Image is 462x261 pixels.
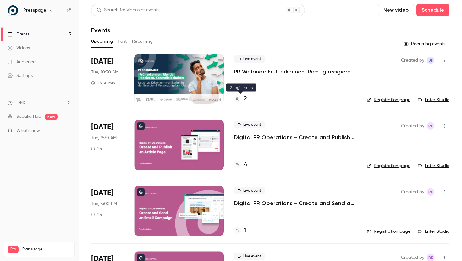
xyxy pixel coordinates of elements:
span: Pro [8,246,19,253]
button: Past [118,36,127,46]
span: Robin Kleine [427,122,434,130]
button: Recurring events [401,39,449,49]
span: Live event [234,253,265,260]
a: Enter Studio [418,163,449,169]
div: Nov 18 Tue, 4:00 PM (Europe/Amsterdam) [91,186,124,236]
span: Tue, 10:30 AM [91,69,118,75]
div: Audience [8,59,36,65]
span: Created by [401,57,424,64]
div: Nov 4 Tue, 9:30 AM (Europe/Amsterdam) [91,120,124,170]
span: [DATE] [91,57,113,67]
a: Digital PR Operations - Create and Send an Email Campaign [234,199,357,207]
div: 1 h 30 min [91,80,115,85]
div: Events [8,31,29,37]
div: Search for videos or events [96,7,159,14]
div: Videos [8,45,30,51]
iframe: Noticeable Trigger [63,128,71,134]
h4: 2 [244,95,247,103]
a: Registration page [367,163,410,169]
button: Recurring [132,36,153,46]
a: Enter Studio [418,228,449,235]
h6: Presspage [23,7,46,14]
button: Schedule [416,4,449,16]
span: Live event [234,187,265,194]
span: Live event [234,121,265,128]
button: New video [378,4,414,16]
a: 1 [234,226,246,235]
span: Jesse Finn-Brown [427,57,434,64]
span: JF [429,57,433,64]
span: Help [16,99,25,106]
span: [DATE] [91,122,113,132]
a: PR Webinar: Früh erkennen. Richtig reagieren. Kontrolle behalten. [234,68,357,75]
span: Tue, 4:00 PM [91,201,117,207]
a: Enter Studio [418,97,449,103]
li: help-dropdown-opener [8,99,71,106]
div: 1 h [91,212,102,217]
span: RK [428,122,433,130]
span: Tue, 9:30 AM [91,135,117,141]
h4: 4 [244,160,247,169]
span: Created by [401,188,424,196]
a: 2 [234,95,247,103]
span: new [45,114,58,120]
img: Presspage [8,5,18,15]
span: RK [428,188,433,196]
span: [DATE] [91,188,113,198]
div: Sep 30 Tue, 10:30 AM (Europe/Berlin) [91,54,124,104]
span: What's new [16,128,40,134]
div: 1 h [91,146,102,151]
a: SpeakerHub [16,113,41,120]
span: Robin Kleine [427,188,434,196]
span: Live event [234,55,265,63]
h4: 1 [244,226,246,235]
a: Digital PR Operations - Create and Publish an Article Page [234,133,357,141]
button: Upcoming [91,36,113,46]
div: Settings [8,73,33,79]
a: 4 [234,160,247,169]
a: Registration page [367,97,410,103]
span: Created by [401,122,424,130]
h1: Events [91,26,110,34]
span: Plan usage [22,247,71,252]
a: Registration page [367,228,410,235]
